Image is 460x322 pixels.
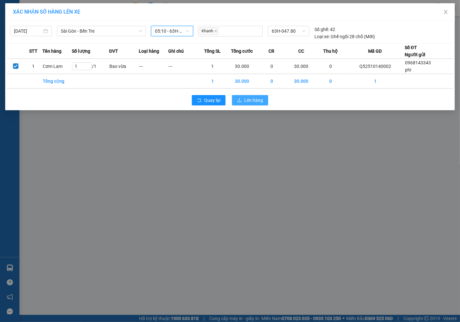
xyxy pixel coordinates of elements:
[204,48,221,55] span: Tổng SL
[3,21,32,27] span: 0968143343
[227,59,257,74] td: 30.000
[437,3,455,21] button: Close
[42,74,72,89] td: Tổng cộng
[58,33,74,39] span: 30.000
[138,29,142,33] span: down
[42,48,61,55] span: Tên hàng
[14,27,42,35] input: 14/10/2025
[50,7,96,13] p: Nhận:
[314,33,375,40] div: Ghế ngồi 28 chỗ (Mới)
[214,29,217,33] span: close
[109,59,138,74] td: Bao vừa
[232,95,268,105] button: uploadLên hàng
[323,48,338,55] span: Thu hộ
[287,74,316,89] td: 30.000
[298,48,304,55] span: CC
[50,14,62,20] span: Tuấn
[192,95,225,105] button: rollbackQuay lại
[197,98,202,103] span: rollback
[314,26,335,33] div: 42
[405,44,425,58] div: Số ĐT Người gửi
[198,74,227,89] td: 1
[49,32,96,40] td: CC:
[198,59,227,74] td: 1
[257,59,286,74] td: 0
[64,7,82,13] span: Bến Tre
[3,14,10,20] span: phi
[204,97,220,104] span: Quay lại
[50,21,79,27] span: 0352651093
[272,26,305,36] span: 63H-047.80
[231,48,253,55] span: Tổng cước
[314,26,329,33] span: Số ghế:
[42,59,72,74] td: Cơm Lam
[155,26,189,36] span: 05:10 - 63H-047.80
[316,59,345,74] td: 0
[61,26,142,36] span: Sài Gòn - Bến Tre
[85,45,93,51] span: SL:
[345,74,405,89] td: 1
[2,32,50,40] td: CR:
[93,45,96,52] span: 1
[200,27,218,35] span: Khanh
[139,59,168,74] td: ---
[345,59,405,74] td: Q52510140002
[3,42,42,54] span: 1 - Bao vừa (Cơm Lam)
[168,59,198,74] td: ---
[287,59,316,74] td: 30.000
[13,9,80,15] span: XÁC NHẬN SỐ HÀNG LÊN XE
[25,59,42,74] td: 1
[168,48,184,55] span: Ghi chú
[72,59,109,74] td: / 1
[257,74,286,89] td: 0
[237,98,242,103] span: upload
[316,74,345,89] td: 0
[109,48,118,55] span: ĐVT
[139,48,159,55] span: Loại hàng
[268,48,274,55] span: CR
[244,97,263,104] span: Lên hàng
[29,48,38,55] span: STT
[10,33,13,39] span: 0
[405,67,411,72] span: phi
[227,74,257,89] td: 30.000
[72,48,90,55] span: Số lượng
[18,7,35,13] span: Quận 5
[443,9,448,15] span: close
[3,7,49,13] p: Gửi từ:
[405,60,431,65] span: 0968143343
[368,48,382,55] span: Mã GD
[314,33,330,40] span: Loại xe:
